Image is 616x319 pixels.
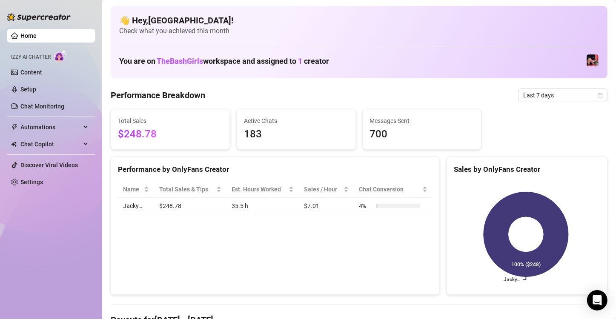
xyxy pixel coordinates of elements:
[20,69,42,76] a: Content
[159,185,214,194] span: Total Sales & Tips
[304,185,342,194] span: Sales / Hour
[20,120,81,134] span: Automations
[359,185,421,194] span: Chat Conversion
[299,198,354,214] td: $7.01
[119,14,599,26] h4: 👋 Hey, [GEOGRAPHIC_DATA] !
[118,181,154,198] th: Name
[20,32,37,39] a: Home
[454,164,600,175] div: Sales by OnlyFans Creator
[123,185,142,194] span: Name
[119,26,599,36] span: Check what you achieved this month
[118,126,223,142] span: $248.78
[11,53,51,61] span: Izzy AI Chatter
[154,181,226,198] th: Total Sales & Tips
[244,116,349,125] span: Active Chats
[118,198,154,214] td: Jacky…
[157,57,203,66] span: TheBashGirls
[587,54,599,66] img: Jacky
[598,93,603,98] span: calendar
[299,181,354,198] th: Sales / Hour
[244,126,349,142] span: 183
[370,126,475,142] span: 700
[11,141,17,147] img: Chat Copilot
[119,57,329,66] h1: You are on workspace and assigned to creator
[118,164,433,175] div: Performance by OnlyFans Creator
[111,89,205,101] h4: Performance Breakdown
[359,201,372,211] span: 4 %
[298,57,302,66] span: 1
[226,198,299,214] td: 35.5 h
[232,185,287,194] div: Est. Hours Worked
[504,277,520,283] text: Jacky…
[20,86,36,93] a: Setup
[523,89,602,102] span: Last 7 days
[154,198,226,214] td: $248.78
[354,181,433,198] th: Chat Conversion
[20,137,81,151] span: Chat Copilot
[7,13,71,21] img: logo-BBDzfeDw.svg
[20,103,64,110] a: Chat Monitoring
[118,116,223,125] span: Total Sales
[587,290,607,310] div: Open Intercom Messenger
[370,116,475,125] span: Messages Sent
[20,162,78,168] a: Discover Viral Videos
[54,50,67,62] img: AI Chatter
[11,124,18,131] span: thunderbolt
[20,179,43,185] a: Settings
